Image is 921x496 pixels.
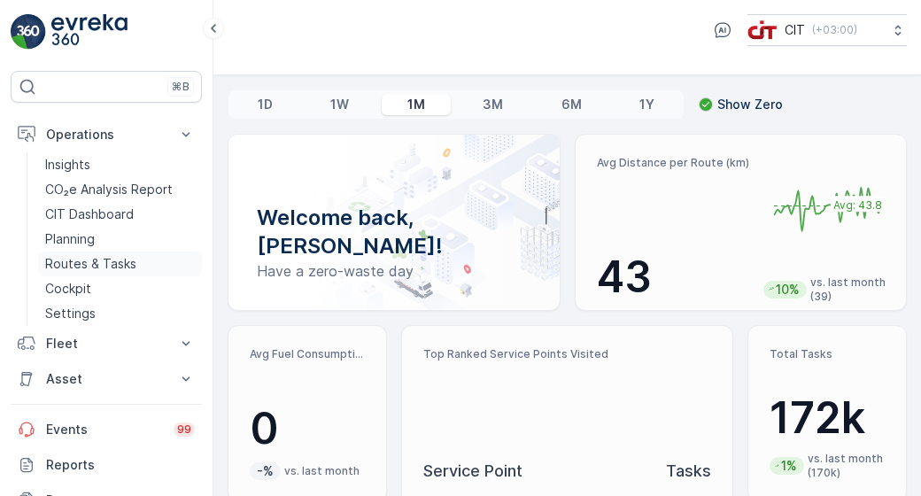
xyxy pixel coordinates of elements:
img: logo_light-DOdMpM7g.png [51,14,128,50]
a: Routes & Tasks [38,252,202,276]
a: Events99 [11,412,202,447]
p: Events [46,421,163,438]
a: Planning [38,227,202,252]
a: CIT Dashboard [38,202,202,227]
p: -% [255,462,275,480]
button: Fleet [11,326,202,361]
p: 1% [779,457,799,475]
p: 3M [483,96,503,113]
a: Settings [38,301,202,326]
p: 1D [258,96,273,113]
a: Cockpit [38,276,202,301]
p: 10% [774,281,801,298]
p: vs. last month (39) [810,275,890,304]
p: Reports [46,456,195,474]
button: Asset [11,361,202,397]
img: logo [11,14,46,50]
p: vs. last month (170k) [808,452,885,480]
p: Planning [45,230,95,248]
p: CO₂e Analysis Report [45,181,173,198]
p: Show Zero [717,96,783,113]
p: Cockpit [45,280,91,298]
p: Have a zero-waste day [257,260,531,282]
p: CIT [785,21,805,39]
a: CO₂e Analysis Report [38,177,202,202]
p: 172k [770,391,885,445]
p: Tasks [666,459,711,484]
p: Insights [45,156,90,174]
p: ⌘B [172,80,190,94]
p: 1W [330,96,349,113]
p: Avg Distance per Route (km) [597,156,749,170]
p: 1M [407,96,425,113]
p: Asset [46,370,166,388]
a: Reports [11,447,202,483]
p: Fleet [46,335,166,353]
p: 6M [561,96,582,113]
button: CIT(+03:00) [747,14,907,46]
p: 1Y [639,96,654,113]
p: Top Ranked Service Points Visited [423,347,712,361]
a: Insights [38,152,202,177]
button: Operations [11,117,202,152]
p: CIT Dashboard [45,205,134,223]
p: 43 [597,251,749,304]
p: Routes & Tasks [45,255,136,273]
p: Welcome back, [PERSON_NAME]! [257,204,531,260]
p: ( +03:00 ) [812,23,857,37]
img: cit-logo_pOk6rL0.png [747,20,778,40]
p: Settings [45,305,96,322]
p: Service Point [423,459,522,484]
p: Total Tasks [770,347,885,361]
p: Operations [46,126,166,143]
p: 0 [250,402,365,455]
p: Avg Fuel Consumption per Route (lt) [250,347,365,361]
p: vs. last month [284,464,360,478]
p: 99 [177,422,191,437]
